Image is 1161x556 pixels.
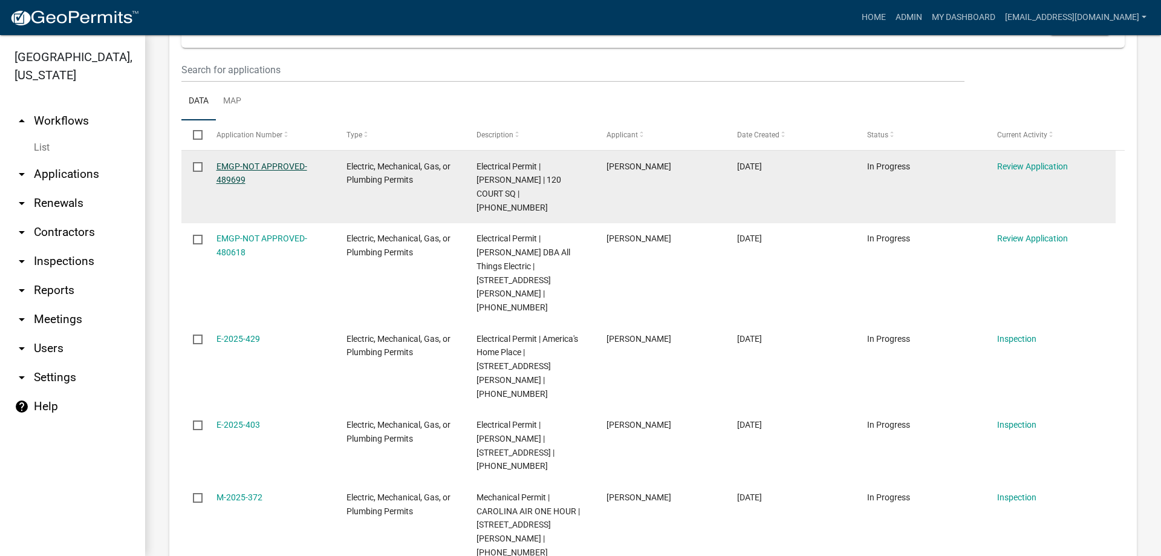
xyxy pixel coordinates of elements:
span: In Progress [867,420,910,430]
a: Home [857,6,891,29]
span: In Progress [867,234,910,243]
span: Electric, Mechanical, Gas, or Plumbing Permits [346,162,450,185]
span: 09/05/2025 [737,334,762,344]
datatable-header-cell: Type [335,120,465,149]
span: Charlene Silva [607,334,671,344]
a: Map [216,82,249,121]
a: [EMAIL_ADDRESS][DOMAIN_NAME] [1000,6,1151,29]
datatable-header-cell: Current Activity [986,120,1116,149]
a: My Dashboard [927,6,1000,29]
a: EMGP-NOT APPROVED-489699 [216,162,307,185]
a: EMGP-NOT APPROVED-480618 [216,234,307,257]
span: Application Number [216,131,282,139]
span: Donald [607,420,671,430]
datatable-header-cell: Applicant [595,120,725,149]
a: M-2025-372 [216,492,262,502]
a: Inspection [997,492,1036,502]
span: Electrical Permit | Brian Shirley DBA All Things Electric | 152 TROY RD | 179-00-00-019 [476,234,570,312]
i: arrow_drop_down [15,254,29,269]
i: arrow_drop_down [15,312,29,327]
datatable-header-cell: Application Number [204,120,334,149]
a: Review Application [997,234,1068,243]
span: In Progress [867,334,910,344]
datatable-header-cell: Status [856,120,986,149]
a: E-2025-403 [216,420,260,430]
span: Status [867,131,888,139]
span: Nathan Reuland [607,162,671,171]
datatable-header-cell: Description [465,120,595,149]
span: Angie Zink [607,492,671,502]
a: Data [181,82,216,121]
i: arrow_drop_down [15,167,29,182]
span: Electric, Mechanical, Gas, or Plumbing Permits [346,420,450,443]
span: 09/18/2025 [737,234,762,243]
span: Applicant [607,131,638,139]
i: arrow_drop_down [15,196,29,211]
span: Electrical Permit | Donald Redman | 735 OLD ABBEVILLE HWY | 110-00-00-005 [476,420,554,471]
i: arrow_drop_down [15,341,29,356]
span: Electric, Mechanical, Gas, or Plumbing Permits [346,492,450,516]
i: arrow_drop_down [15,283,29,298]
a: Review Application [997,162,1068,171]
span: Electric, Mechanical, Gas, or Plumbing Permits [346,334,450,358]
span: 07/30/2025 [737,492,762,502]
span: 10/08/2025 [737,162,762,171]
span: 08/14/2025 [737,420,762,430]
span: Current Activity [997,131,1047,139]
input: Search for applications [181,57,964,82]
span: Description [476,131,513,139]
span: Electrical Permit | America's Home Place | 558 STEVENSON RD | 097-00-00-076 [476,334,578,399]
a: Admin [891,6,927,29]
i: help [15,399,29,414]
i: arrow_drop_up [15,114,29,128]
span: Electric, Mechanical, Gas, or Plumbing Permits [346,234,450,257]
a: E-2025-429 [216,334,260,344]
span: Type [346,131,362,139]
a: Inspection [997,420,1036,430]
i: arrow_drop_down [15,370,29,385]
i: arrow_drop_down [15,225,29,240]
span: In Progress [867,492,910,502]
datatable-header-cell: Select [181,120,204,149]
span: Brian Shirley [607,234,671,243]
datatable-header-cell: Date Created [725,120,855,149]
a: Inspection [997,334,1036,344]
span: Date Created [737,131,779,139]
span: In Progress [867,162,910,171]
span: Electrical Permit | Nathan Reuland | 120 COURT SQ | 109-13-06-029 [476,162,561,212]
